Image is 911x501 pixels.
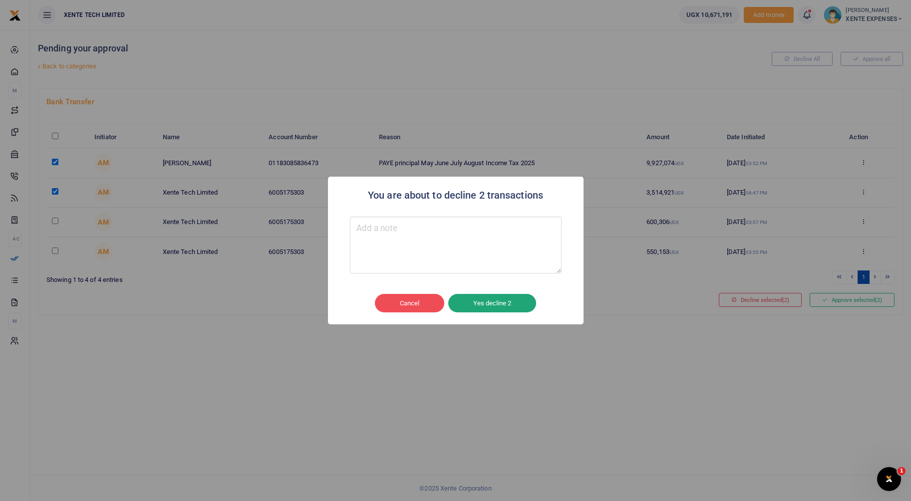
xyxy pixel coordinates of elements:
[368,187,543,204] h2: You are about to decline 2 transactions
[898,467,906,475] span: 1
[448,294,536,313] button: Yes decline 2
[350,217,562,273] textarea: Type your message here
[375,294,444,313] button: Cancel
[877,467,901,491] iframe: Intercom live chat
